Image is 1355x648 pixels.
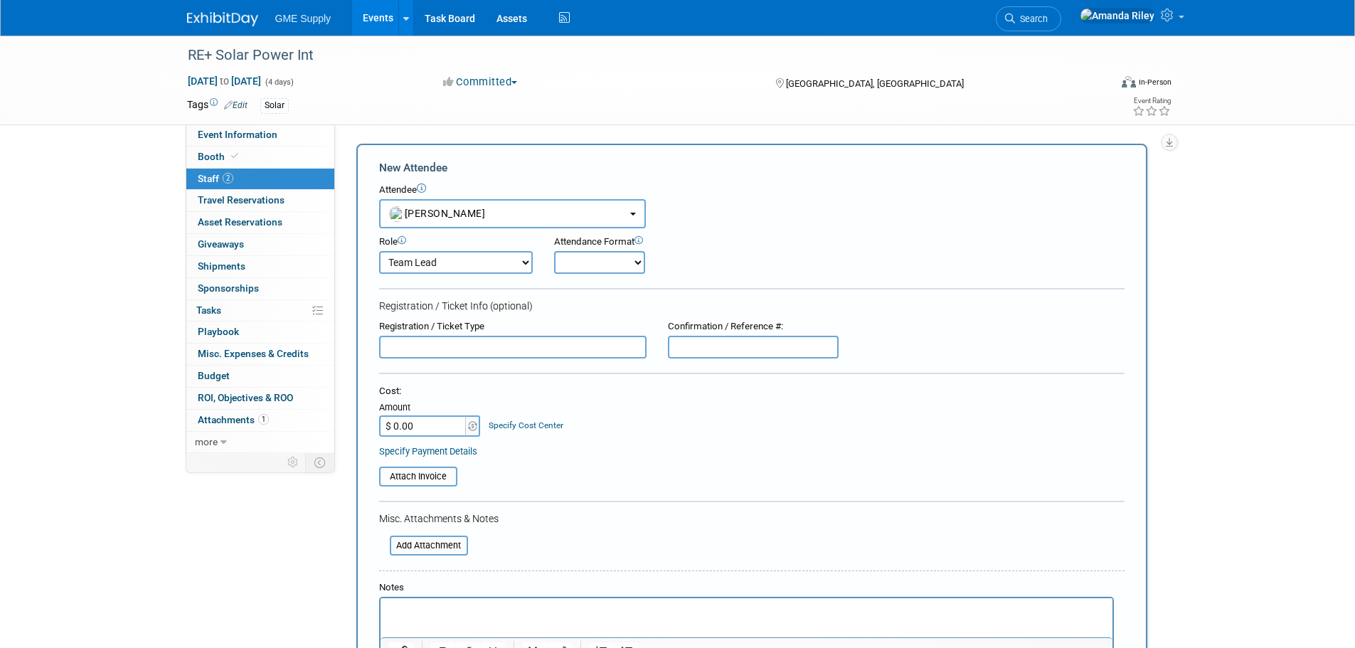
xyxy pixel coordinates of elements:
[281,453,306,472] td: Personalize Event Tab Strip
[379,385,1125,398] div: Cost:
[198,151,241,162] span: Booth
[186,344,334,365] a: Misc. Expenses & Credits
[231,152,238,160] i: Booth reservation complete
[379,511,1125,526] div: Misc. Attachments & Notes
[198,216,282,228] span: Asset Reservations
[183,43,1088,68] div: RE+ Solar Power Int
[1138,77,1171,87] div: In-Person
[224,100,248,110] a: Edit
[186,300,334,322] a: Tasks
[186,190,334,211] a: Travel Reservations
[1122,76,1136,87] img: Format-Inperson.png
[186,212,334,233] a: Asset Reservations
[198,370,230,381] span: Budget
[186,322,334,343] a: Playbook
[186,432,334,453] a: more
[186,278,334,299] a: Sponsorships
[996,6,1061,31] a: Search
[218,75,231,87] span: to
[489,420,563,430] a: Specify Cost Center
[379,320,647,334] div: Registration / Ticket Type
[379,184,1125,197] div: Attendee
[186,147,334,168] a: Booth
[198,326,239,337] span: Playbook
[379,160,1125,176] div: New Attendee
[196,304,221,316] span: Tasks
[198,260,245,272] span: Shipments
[1080,8,1155,23] img: Amanda Riley
[223,173,233,184] span: 2
[198,194,285,206] span: Travel Reservations
[186,234,334,255] a: Giveaways
[379,299,1125,313] div: Registration / Ticket Info (optional)
[186,124,334,146] a: Event Information
[1015,14,1048,24] span: Search
[198,173,233,184] span: Staff
[198,414,269,425] span: Attachments
[198,392,293,403] span: ROI, Objectives & ROO
[379,446,477,457] a: Specify Payment Details
[1026,74,1172,95] div: Event Format
[438,75,523,90] button: Committed
[379,581,1114,595] div: Notes
[186,256,334,277] a: Shipments
[1132,97,1171,105] div: Event Rating
[554,235,725,249] div: Attendance Format
[186,169,334,190] a: Staff2
[187,97,248,114] td: Tags
[379,199,646,228] button: [PERSON_NAME]
[187,12,258,26] img: ExhibitDay
[186,410,334,431] a: Attachments1
[258,414,269,425] span: 1
[195,436,218,447] span: more
[786,78,964,89] span: [GEOGRAPHIC_DATA], [GEOGRAPHIC_DATA]
[379,235,533,249] div: Role
[668,320,839,334] div: Confirmation / Reference #:
[198,282,259,294] span: Sponsorships
[186,388,334,409] a: ROI, Objectives & ROO
[379,401,482,415] div: Amount
[198,238,244,250] span: Giveaways
[264,78,294,87] span: (4 days)
[198,129,277,140] span: Event Information
[187,75,262,87] span: [DATE] [DATE]
[381,598,1112,637] iframe: Rich Text Area
[198,348,309,359] span: Misc. Expenses & Credits
[186,366,334,387] a: Budget
[260,98,289,113] div: Solar
[389,208,486,219] span: [PERSON_NAME]
[275,13,331,24] span: GME Supply
[305,453,334,472] td: Toggle Event Tabs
